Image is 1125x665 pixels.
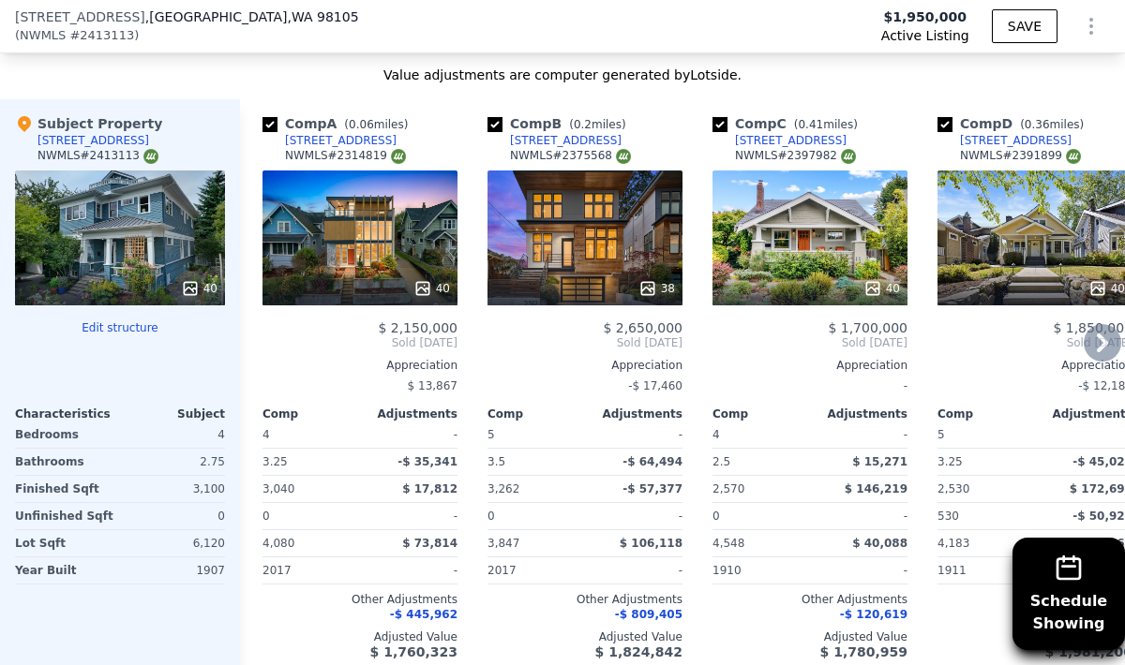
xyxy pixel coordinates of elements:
div: 2.75 [124,449,225,475]
img: NWMLS Logo [616,149,631,164]
div: Subject Property [15,114,162,133]
span: 4,183 [937,537,969,550]
span: $ 73,814 [402,537,457,550]
div: Bathrooms [15,449,116,475]
span: -$ 445,962 [390,608,457,621]
div: 2017 [262,557,356,584]
div: NWMLS # 2375568 [510,148,631,164]
span: 4,548 [712,537,744,550]
span: 3,040 [262,482,294,495]
div: Finished Sqft [15,476,116,502]
div: NWMLS # 2314819 [285,148,406,164]
div: Appreciation [712,358,907,373]
div: 4 [124,421,225,448]
div: 40 [181,279,217,298]
div: Comp [712,406,810,421]
span: , WA 98105 [287,9,358,24]
span: $ 1,700,000 [828,320,907,335]
div: 3.5 [487,449,581,475]
span: ( miles) [787,118,865,131]
div: - [814,557,907,584]
span: $ 17,812 [402,482,457,495]
div: Adjusted Value [487,629,682,644]
div: [STREET_ADDRESS] [285,133,397,148]
div: Other Adjustments [487,592,682,607]
span: , [GEOGRAPHIC_DATA] [145,7,359,26]
span: Sold [DATE] [712,335,907,350]
div: Adjusted Value [712,629,907,644]
div: 3.25 [262,449,356,475]
img: NWMLS Logo [143,149,158,164]
span: -$ 64,494 [622,455,682,468]
div: - [712,373,907,399]
span: Active Listing [881,26,969,45]
div: [STREET_ADDRESS] [37,133,149,148]
div: 2017 [487,557,581,584]
span: 0.36 [1025,118,1050,131]
span: -$ 120,619 [840,608,907,621]
div: - [814,503,907,529]
div: - [364,421,457,448]
span: -$ 809,405 [615,608,682,621]
div: Comp [937,406,1035,421]
div: Comp B [487,114,634,133]
span: Sold [DATE] [487,335,682,350]
span: ( miles) [562,118,633,131]
div: Adjustments [360,406,457,421]
span: 4,080 [262,537,294,550]
span: $ 1,824,842 [595,644,682,659]
span: -$ 57,377 [622,482,682,495]
div: - [589,557,682,584]
div: - [364,557,457,584]
div: Subject [120,406,225,421]
div: [STREET_ADDRESS] [735,133,847,148]
span: 0.2 [574,118,592,131]
span: [STREET_ADDRESS] [15,7,145,26]
div: 0 [124,503,225,529]
a: [STREET_ADDRESS] [262,133,397,148]
span: 0 [262,510,270,523]
span: 3,262 [487,482,519,495]
button: Edit structure [15,320,225,335]
span: ( miles) [337,118,415,131]
button: SAVE [992,9,1057,43]
img: NWMLS Logo [841,149,856,164]
span: 0.06 [349,118,374,131]
div: Adjustments [585,406,682,421]
div: Appreciation [487,358,682,373]
span: 0 [712,510,720,523]
span: # 2413113 [69,26,134,45]
div: Comp C [712,114,865,133]
a: [STREET_ADDRESS] [937,133,1072,148]
span: $ 146,219 [845,482,907,495]
div: 1907 [124,557,225,584]
div: 40 [863,279,900,298]
div: - [364,503,457,529]
div: NWMLS # 2413113 [37,148,158,164]
span: $ 106,118 [620,537,682,550]
div: NWMLS # 2391899 [960,148,1081,164]
span: $ 1,780,959 [820,644,907,659]
div: - [814,421,907,448]
div: 3,100 [124,476,225,502]
div: 40 [1088,279,1125,298]
div: 2.5 [712,449,806,475]
div: Comp D [937,114,1091,133]
span: $ 13,867 [408,379,457,392]
div: [STREET_ADDRESS] [510,133,622,148]
div: - [589,421,682,448]
img: NWMLS Logo [391,149,406,164]
div: Adjustments [810,406,907,421]
div: 38 [638,279,675,298]
span: 530 [937,510,959,523]
div: [STREET_ADDRESS] [960,133,1072,148]
a: [STREET_ADDRESS] [487,133,622,148]
div: Comp A [262,114,415,133]
div: Bedrooms [15,421,116,448]
div: Adjusted Value [262,629,457,644]
span: 4 [712,428,720,441]
div: 3.25 [937,449,1031,475]
span: $ 2,150,000 [378,320,457,335]
div: Other Adjustments [712,592,907,607]
div: Unfinished Sqft [15,503,116,529]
